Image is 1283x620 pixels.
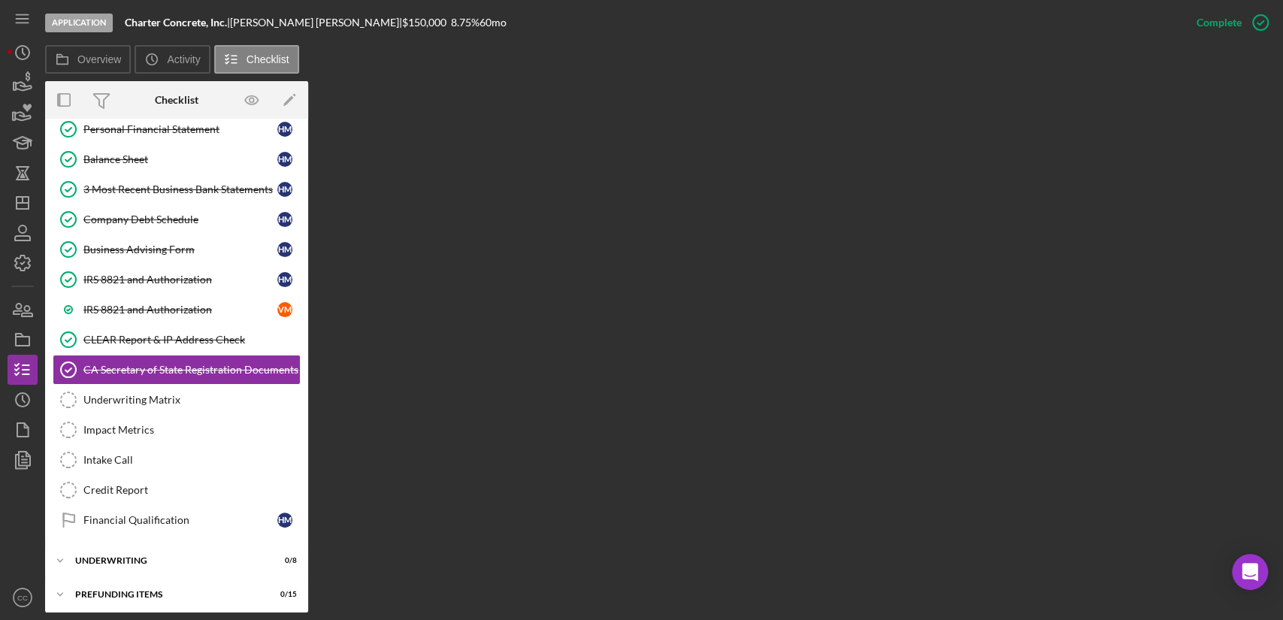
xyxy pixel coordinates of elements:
[53,415,301,445] a: Impact Metrics
[53,144,301,174] a: Balance SheetHM
[155,94,198,106] div: Checklist
[451,17,480,29] div: 8.75 %
[83,183,277,195] div: 3 Most Recent Business Bank Statements
[83,334,300,346] div: CLEAR Report & IP Address Check
[135,45,210,74] button: Activity
[17,594,28,602] text: CC
[83,304,277,316] div: IRS 8821 and Authorization
[53,204,301,234] a: Company Debt ScheduleHM
[480,17,507,29] div: 60 mo
[45,14,113,32] div: Application
[277,182,292,197] div: H M
[277,302,292,317] div: V M
[83,243,277,256] div: Business Advising Form
[53,234,301,265] a: Business Advising FormHM
[53,325,301,355] a: CLEAR Report & IP Address Check
[83,364,300,376] div: CA Secretary of State Registration Documents
[53,174,301,204] a: 3 Most Recent Business Bank StatementsHM
[277,513,292,528] div: H M
[270,590,297,599] div: 0 / 15
[77,53,121,65] label: Overview
[53,295,301,325] a: IRS 8821 and AuthorizationVM
[53,475,301,505] a: Credit Report
[75,590,259,599] div: Prefunding Items
[53,355,301,385] a: CA Secretary of State Registration Documents
[53,385,301,415] a: Underwriting Matrix
[83,274,277,286] div: IRS 8821 and Authorization
[53,445,301,475] a: Intake Call
[277,122,292,137] div: H M
[214,45,299,74] button: Checklist
[75,556,259,565] div: Underwriting
[167,53,200,65] label: Activity
[277,152,292,167] div: H M
[45,45,131,74] button: Overview
[8,582,38,612] button: CC
[277,242,292,257] div: H M
[125,16,227,29] b: Charter Concrete, Inc.
[53,114,301,144] a: Personal Financial StatementHM
[83,123,277,135] div: Personal Financial Statement
[270,556,297,565] div: 0 / 8
[1232,554,1268,590] div: Open Intercom Messenger
[83,454,300,466] div: Intake Call
[1182,8,1275,38] button: Complete
[53,505,301,535] a: Financial QualificationHM
[53,265,301,295] a: IRS 8821 and AuthorizationHM
[402,16,446,29] span: $150,000
[277,212,292,227] div: H M
[247,53,289,65] label: Checklist
[1197,8,1242,38] div: Complete
[83,394,300,406] div: Underwriting Matrix
[277,272,292,287] div: H M
[230,17,402,29] div: [PERSON_NAME] [PERSON_NAME] |
[83,424,300,436] div: Impact Metrics
[83,514,277,526] div: Financial Qualification
[125,17,230,29] div: |
[83,213,277,225] div: Company Debt Schedule
[83,153,277,165] div: Balance Sheet
[83,484,300,496] div: Credit Report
